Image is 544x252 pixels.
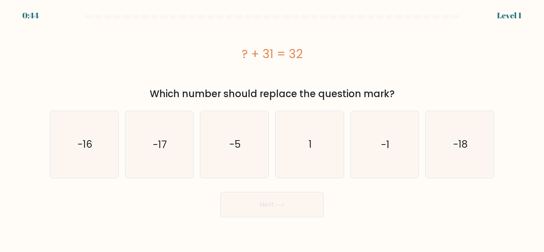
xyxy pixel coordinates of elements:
[220,192,324,217] button: Next
[77,137,92,151] text: -16
[55,87,489,101] div: Which number should replace the question mark?
[50,45,494,63] div: ? + 31 = 32
[22,10,39,21] div: 0:44
[153,137,167,151] text: -17
[381,137,389,151] text: -1
[453,137,468,151] text: -18
[497,10,522,21] div: Level 1
[309,137,312,151] text: 1
[229,137,241,151] text: -5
